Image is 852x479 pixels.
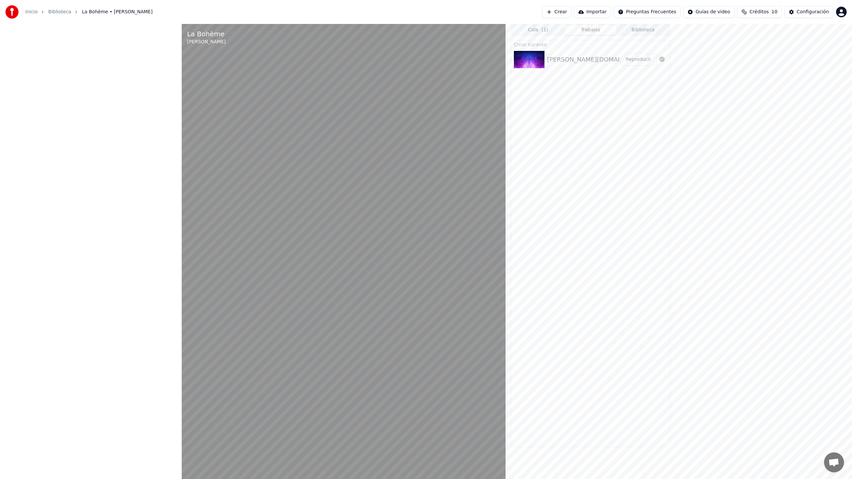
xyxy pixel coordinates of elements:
[25,9,38,15] a: Inicio
[511,40,670,48] div: Crear Karaoke
[617,25,669,35] button: Biblioteca
[512,25,564,35] button: Cola
[737,6,782,18] button: Créditos10
[25,9,152,15] nav: breadcrumb
[771,9,777,15] span: 10
[574,6,611,18] button: Importar
[824,452,844,472] div: Chat abierto
[620,54,657,66] button: Reproducir
[48,9,71,15] a: Biblioteca
[614,6,681,18] button: Preguntas Frecuentes
[5,5,19,19] img: youka
[187,39,226,45] div: [PERSON_NAME]
[541,27,548,33] span: ( 1 )
[187,29,226,39] div: La Bohème
[547,55,647,64] div: [PERSON_NAME][DOMAIN_NAME]
[749,9,769,15] span: Créditos
[784,6,833,18] button: Configuración
[683,6,735,18] button: Guías de video
[542,6,571,18] button: Crear
[797,9,829,15] div: Configuración
[564,25,617,35] button: Trabajos
[82,9,152,15] span: La Bohème • [PERSON_NAME]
